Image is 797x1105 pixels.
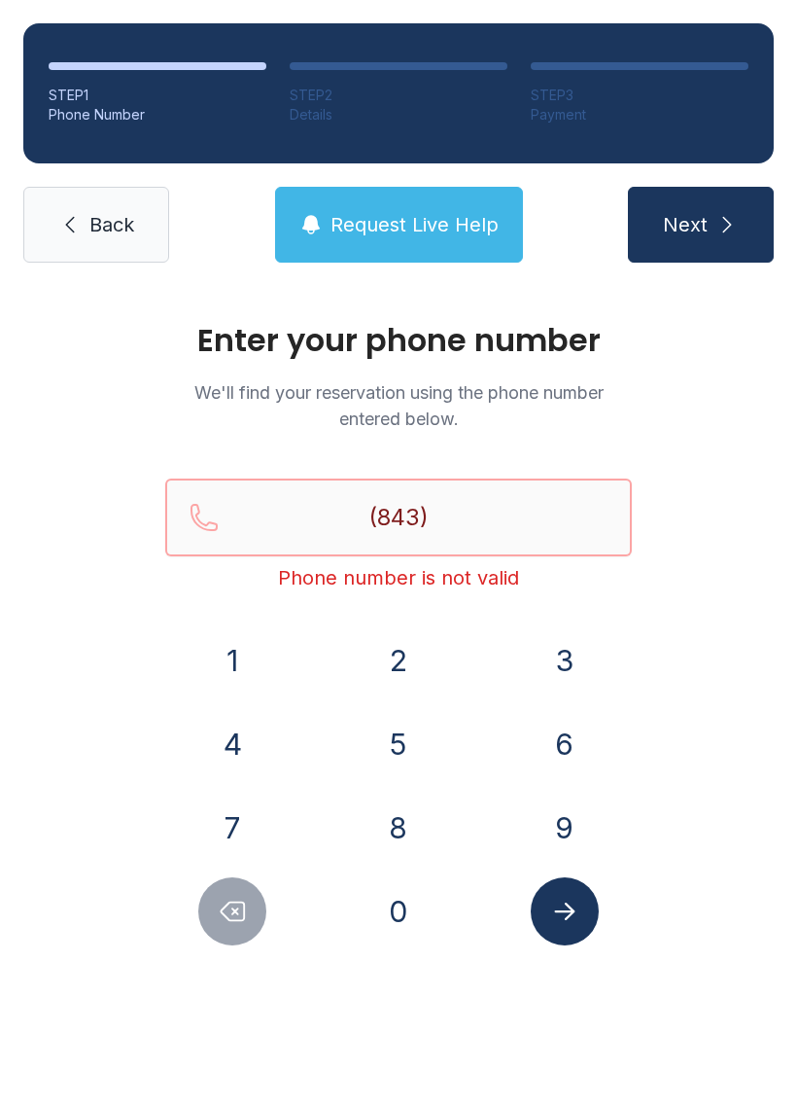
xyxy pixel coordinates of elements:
button: 6 [531,710,599,778]
button: 2 [364,626,433,695]
input: Reservation phone number [165,479,632,556]
button: 7 [198,794,266,862]
span: Back [89,211,134,238]
div: Details [290,105,507,125]
div: Phone Number [49,105,266,125]
span: Request Live Help [330,211,499,238]
div: STEP 3 [531,86,748,105]
button: 9 [531,794,599,862]
button: 1 [198,626,266,695]
h1: Enter your phone number [165,325,632,356]
button: 0 [364,877,433,945]
div: Payment [531,105,748,125]
span: Next [663,211,708,238]
button: 3 [531,626,599,695]
button: 4 [198,710,266,778]
button: 5 [364,710,433,778]
button: 8 [364,794,433,862]
div: Phone number is not valid [165,564,632,591]
button: Submit lookup form [531,877,599,945]
div: STEP 2 [290,86,507,105]
p: We'll find your reservation using the phone number entered below. [165,379,632,432]
button: Delete number [198,877,266,945]
div: STEP 1 [49,86,266,105]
